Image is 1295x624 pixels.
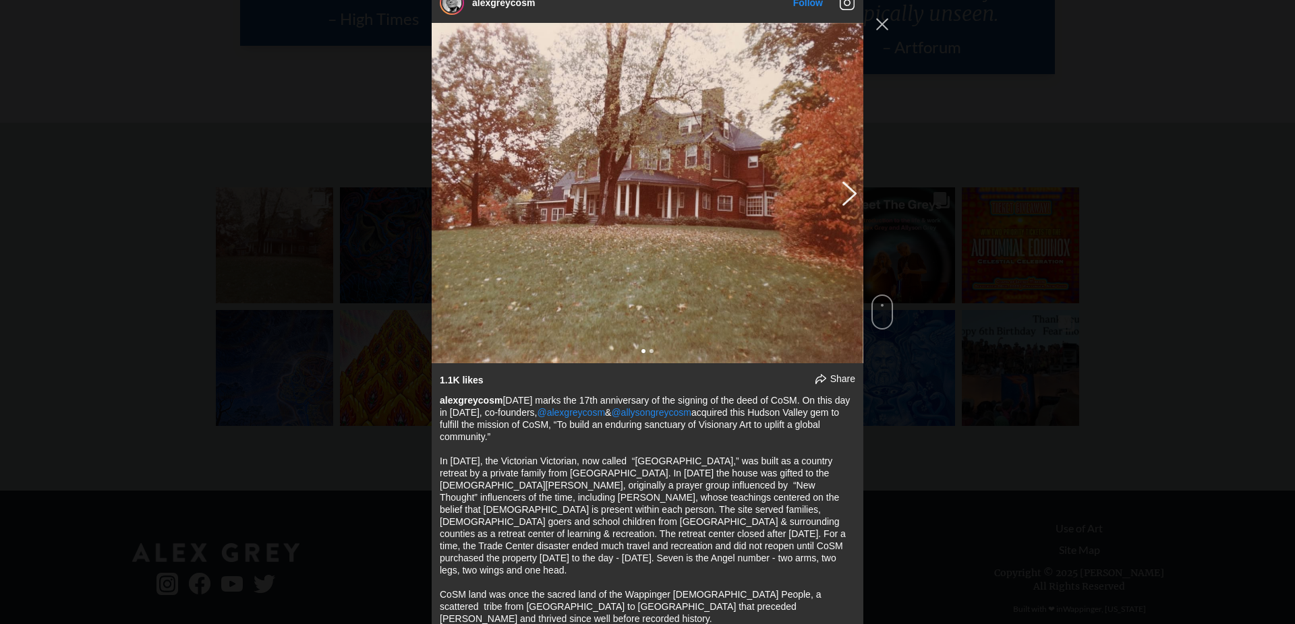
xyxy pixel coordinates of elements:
[830,373,855,385] span: Share
[839,181,855,205] button: Previous image
[440,374,484,386] div: 1.1K likes
[871,13,893,35] button: Close Instagram Feed Popup
[611,407,691,418] a: @allysongreycosm
[440,395,502,406] a: alexgreycosm
[537,407,605,418] a: @alexgreycosm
